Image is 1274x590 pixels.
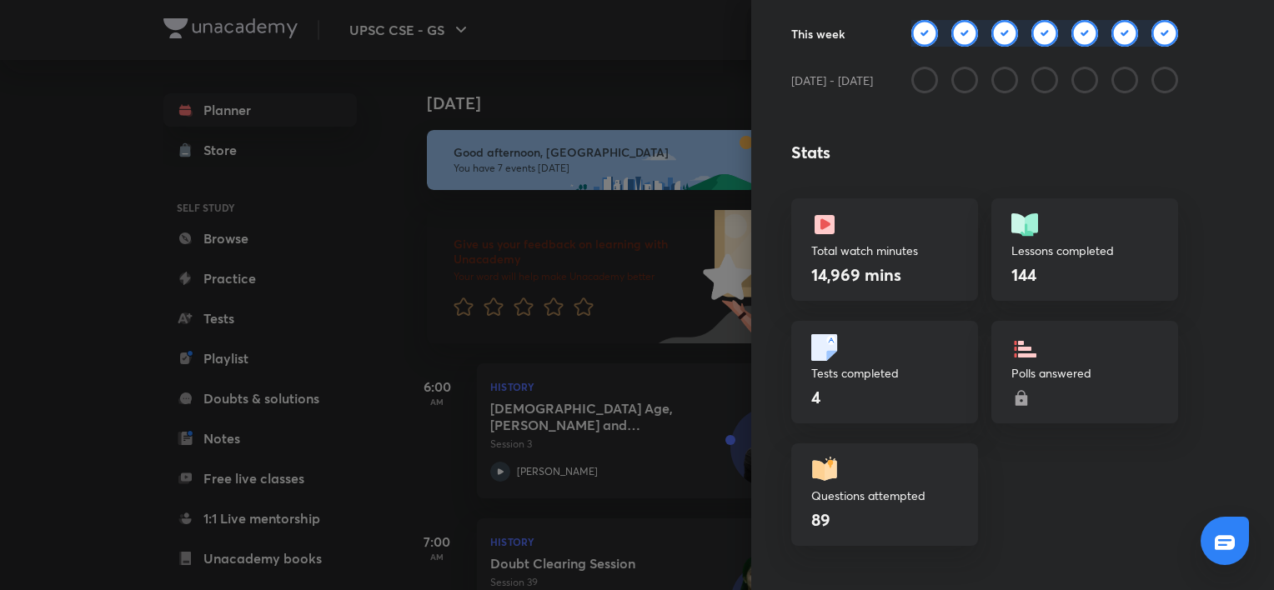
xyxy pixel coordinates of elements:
p: Tests completed [811,364,958,382]
img: check rounded [1031,20,1058,47]
img: check rounded [911,20,938,47]
h4: 4 [811,386,820,408]
img: check rounded [1151,20,1178,47]
h6: This week [791,25,845,42]
h4: Stats [791,140,1178,165]
p: Questions attempted [811,487,958,504]
h4: 14,969 mins [811,263,901,286]
img: check rounded [1071,20,1098,47]
h4: 89 [811,508,830,531]
h6: [DATE] - [DATE] [791,72,873,89]
img: check rounded [1111,20,1138,47]
img: check rounded [991,20,1018,47]
h4: 144 [1011,263,1036,286]
p: Total watch minutes [811,242,958,259]
p: Polls answered [1011,364,1158,382]
p: Lessons completed [1011,242,1158,259]
img: check rounded [951,20,978,47]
